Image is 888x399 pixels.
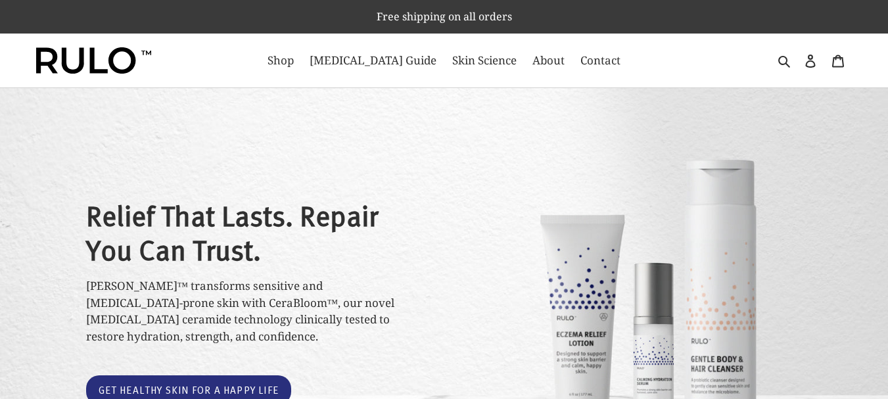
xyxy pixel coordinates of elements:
[452,53,517,68] span: Skin Science
[261,50,300,71] a: Shop
[310,53,436,68] span: [MEDICAL_DATA] Guide
[86,198,421,266] h2: Relief That Lasts. Repair You Can Trust.
[36,47,151,74] img: Rulo™ Skin
[532,53,565,68] span: About
[574,50,627,71] a: Contact
[86,277,421,344] p: [PERSON_NAME]™ transforms sensitive and [MEDICAL_DATA]-prone skin with CeraBloom™, our novel [MED...
[526,50,571,71] a: About
[303,50,443,71] a: [MEDICAL_DATA] Guide
[580,53,620,68] span: Contact
[268,53,294,68] span: Shop
[446,50,523,71] a: Skin Science
[1,1,887,32] p: Free shipping on all orders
